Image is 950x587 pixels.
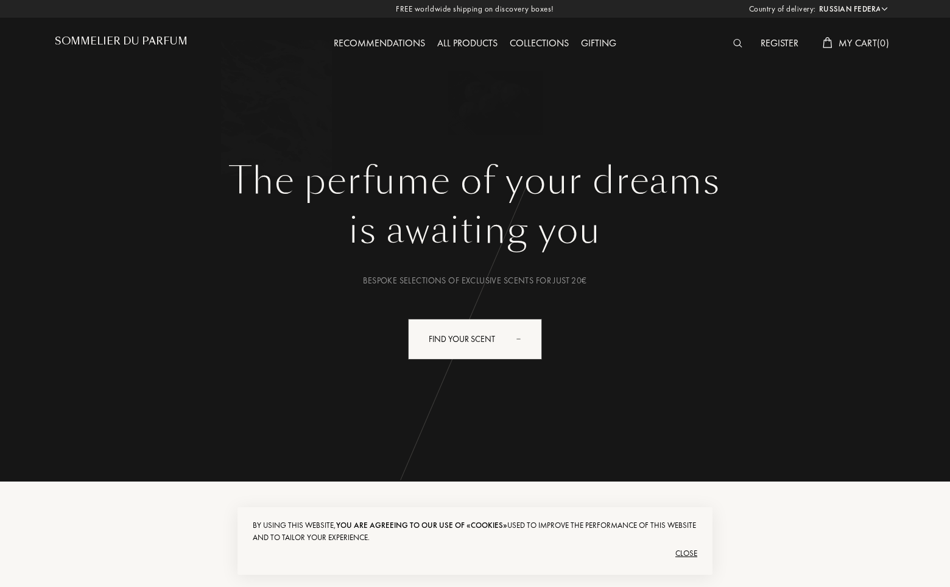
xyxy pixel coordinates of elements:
a: Collections [504,37,575,49]
div: Collections [504,36,575,52]
span: My Cart ( 0 ) [839,37,889,49]
div: By using this website, used to improve the performance of this website and to tailor your experie... [253,519,697,544]
span: you are agreeing to our use of «cookies» [336,520,507,530]
div: Register [755,36,804,52]
span: Country of delivery: [749,3,816,15]
div: animation [512,326,537,350]
h1: The perfume of your dreams [64,159,886,203]
a: Sommelier du Parfum [55,35,188,52]
h1: Sommelier du Parfum [55,35,188,47]
div: is awaiting you [64,203,886,258]
img: search_icn_white.svg [733,39,742,48]
a: Find your scentanimation [399,319,551,360]
a: Gifting [575,37,622,49]
a: All products [431,37,504,49]
div: Close [253,544,697,563]
a: Recommendations [328,37,431,49]
div: Bespoke selections of exclusive scents for just 20€ [64,274,886,287]
img: cart_white.svg [823,37,832,48]
a: Register [755,37,804,49]
div: Find your scent [408,319,542,360]
div: Recommendations [328,36,431,52]
div: All products [431,36,504,52]
div: Gifting [575,36,622,52]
